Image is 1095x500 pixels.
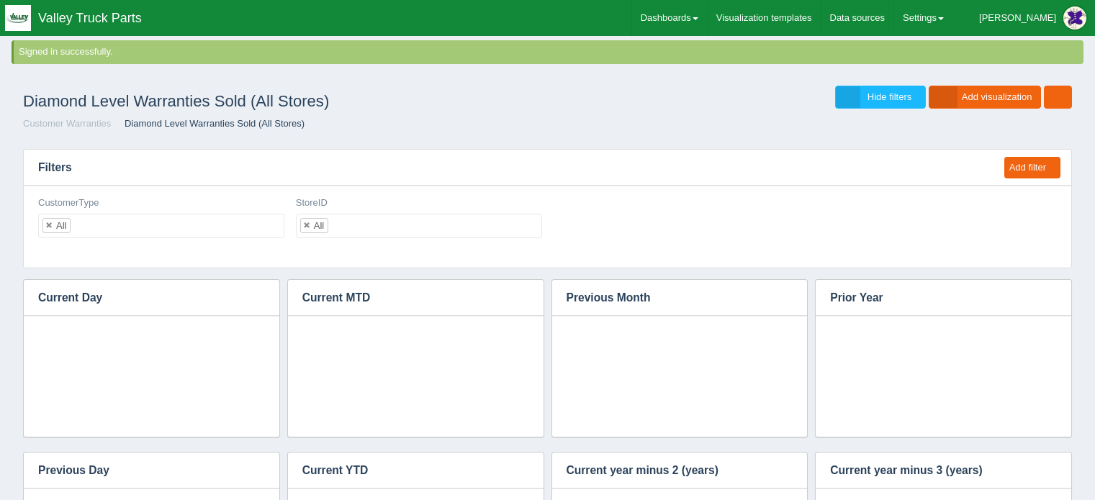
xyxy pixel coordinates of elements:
h3: Filters [24,150,991,186]
span: Valley Truck Parts [38,11,142,25]
img: Profile Picture [1063,6,1086,29]
h3: Current Day [24,280,258,316]
h3: Previous Month [552,280,764,316]
h3: Previous Day [24,453,258,488]
div: All [56,221,66,230]
div: Signed in successfully. [19,45,1081,59]
a: Add visualization [929,86,1042,109]
a: Hide filters [835,86,926,109]
button: Add filter [1004,157,1060,179]
label: StoreID [296,196,328,210]
h3: Current MTD [288,280,522,316]
a: Customer Warranties [23,118,111,129]
h3: Current year minus 2 (years) [552,453,786,488]
span: Hide filters [868,91,911,102]
img: q1blfpkbivjhsugxdrfq.png [5,5,31,31]
h3: Prior Year [816,280,1050,316]
div: All [314,221,324,230]
label: CustomerType [38,196,99,210]
h3: Current year minus 3 (years) [816,453,1050,488]
div: [PERSON_NAME] [979,4,1056,32]
li: Diamond Level Warranties Sold (All Stores) [114,117,305,131]
h1: Diamond Level Warranties Sold (All Stores) [23,86,548,117]
h3: Current YTD [288,453,522,488]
